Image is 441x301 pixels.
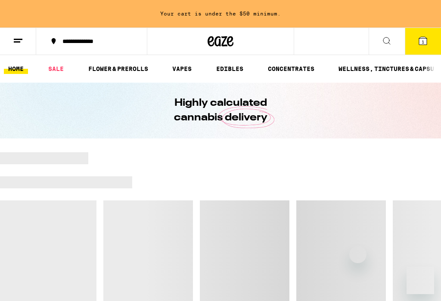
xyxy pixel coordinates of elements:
a: FLOWER & PREROLLS [84,64,152,74]
h1: Highly calculated cannabis delivery [149,96,292,125]
a: VAPES [168,64,196,74]
a: EDIBLES [212,64,248,74]
a: SALE [44,64,68,74]
iframe: Close message [349,246,366,263]
a: CONCENTRATES [264,64,319,74]
a: HOME [4,64,28,74]
iframe: Button to launch messaging window [407,267,434,294]
button: 1 [405,28,441,55]
span: 1 [422,39,424,44]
